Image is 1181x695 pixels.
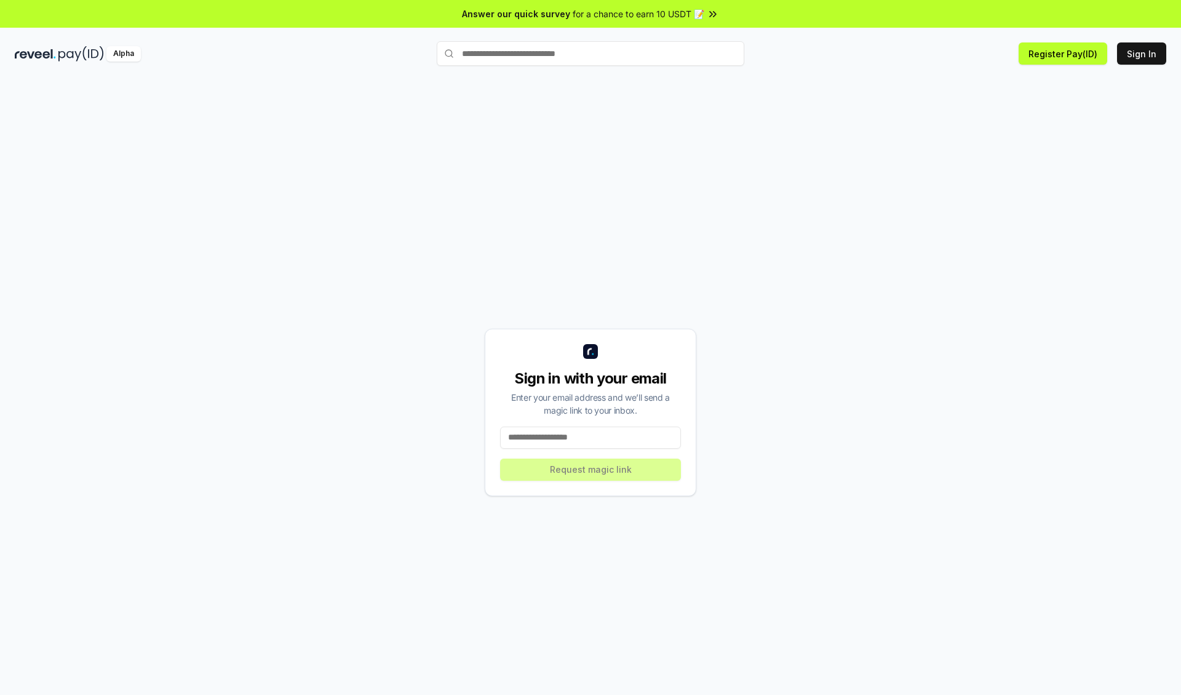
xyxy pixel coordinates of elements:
img: reveel_dark [15,46,56,62]
div: Enter your email address and we’ll send a magic link to your inbox. [500,391,681,417]
button: Sign In [1117,42,1166,65]
span: Answer our quick survey [462,7,570,20]
button: Register Pay(ID) [1019,42,1107,65]
img: logo_small [583,344,598,359]
div: Alpha [106,46,141,62]
span: for a chance to earn 10 USDT 📝 [573,7,704,20]
div: Sign in with your email [500,369,681,388]
img: pay_id [58,46,104,62]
